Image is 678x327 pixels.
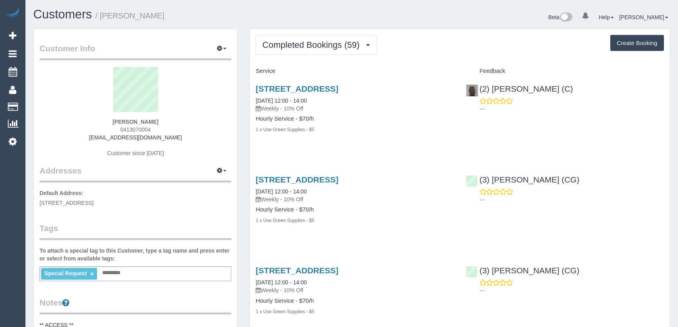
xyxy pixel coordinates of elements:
h4: Hourly Service - $70/h [256,298,454,304]
img: (2) Hope Gorejena (C) [466,85,478,96]
a: (3) [PERSON_NAME] (CG) [466,175,580,184]
h4: Service [256,68,454,74]
img: New interface [559,13,572,23]
a: [STREET_ADDRESS] [256,266,338,275]
a: Beta [548,14,573,20]
label: Default Address: [40,189,83,197]
p: Weekly - 10% Off [256,286,454,294]
a: × [90,271,94,277]
span: Completed Bookings (59) [262,40,363,50]
legend: Notes [40,297,231,314]
strong: [PERSON_NAME] [112,119,158,125]
p: --- [480,196,664,204]
a: [EMAIL_ADDRESS][DOMAIN_NAME] [89,134,182,141]
small: / [PERSON_NAME] [96,11,165,20]
a: Help [599,14,614,20]
label: To attach a special tag to this Customer, type a tag name and press enter or select from availabl... [40,247,231,262]
span: Special Request [44,270,87,276]
img: Automaid Logo [5,8,20,19]
a: [DATE] 12:00 - 14:00 [256,188,307,195]
span: Customer since [DATE] [107,150,164,156]
small: 1 x Use Green Supplies - $5 [256,309,314,314]
button: Completed Bookings (59) [256,35,376,55]
h4: Hourly Service - $70/h [256,206,454,213]
legend: Customer Info [40,43,231,60]
button: Create Booking [610,35,664,51]
p: --- [480,105,664,113]
span: 0413070004 [120,126,151,133]
a: [PERSON_NAME] [619,14,668,20]
span: [STREET_ADDRESS] [40,200,94,206]
a: [STREET_ADDRESS] [256,175,338,184]
h4: Feedback [466,68,664,74]
a: [STREET_ADDRESS] [256,84,338,93]
small: 1 x Use Green Supplies - $5 [256,127,314,132]
a: [DATE] 12:00 - 14:00 [256,279,307,285]
p: Weekly - 10% Off [256,105,454,112]
h4: Hourly Service - $70/h [256,116,454,122]
a: [DATE] 12:00 - 14:00 [256,98,307,104]
small: 1 x Use Green Supplies - $5 [256,218,314,223]
p: --- [480,287,664,294]
a: Customers [33,7,92,21]
legend: Tags [40,222,231,240]
a: (2) [PERSON_NAME] (C) [466,84,573,93]
a: (3) [PERSON_NAME] (CG) [466,266,580,275]
p: Weekly - 10% Off [256,195,454,203]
